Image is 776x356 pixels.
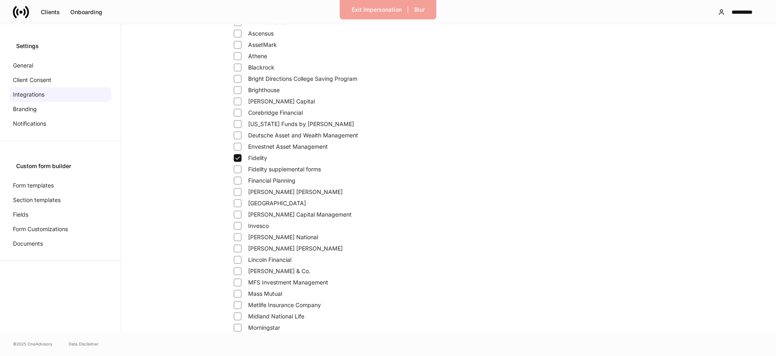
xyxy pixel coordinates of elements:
[248,222,269,230] span: Invesco
[248,256,291,264] span: Lincoln Financial
[248,199,306,207] span: [GEOGRAPHIC_DATA]
[10,73,111,87] a: Client Consent
[69,341,99,347] a: Data Disclaimer
[70,9,102,15] div: Onboarding
[16,162,105,170] div: Custom form builder
[16,42,105,50] div: Settings
[248,63,274,72] span: Blackrock
[13,76,51,84] p: Client Consent
[13,105,37,113] p: Branding
[248,131,358,139] span: Deutsche Asset and Wealth Management
[352,7,402,13] div: Exit Impersonation
[248,267,310,275] span: [PERSON_NAME] & Co.
[248,29,274,38] span: Ascensus
[248,109,303,117] span: Corebridge Financial
[10,102,111,116] a: Branding
[13,341,53,347] span: © 2025 OneAdvisory
[248,41,277,49] span: AssetMark
[36,6,65,19] button: Clients
[248,301,321,309] span: Metlife Insurance Company
[10,58,111,73] a: General
[41,9,60,15] div: Clients
[248,86,280,94] span: Brighthouse
[10,207,111,222] a: Fields
[248,312,304,320] span: Midland National Life
[13,196,61,204] p: Section templates
[65,6,108,19] button: Onboarding
[248,211,352,219] span: [PERSON_NAME] Capital Management
[13,211,28,219] p: Fields
[248,154,267,162] span: Fidelity
[248,324,280,332] span: Morningstar
[13,181,54,190] p: Form templates
[10,222,111,236] a: Form Customizations
[248,244,343,253] span: [PERSON_NAME] [PERSON_NAME]
[13,91,44,99] p: Integrations
[248,120,354,128] span: [US_STATE] Funds by [PERSON_NAME]
[10,236,111,251] a: Documents
[248,278,328,286] span: MFS Investment Management
[13,61,33,70] p: General
[248,143,328,151] span: Envestnet Asset Management
[248,75,357,83] span: Bright Directions College Saving Program
[346,3,407,16] button: Exit Impersonation
[13,120,46,128] p: Notifications
[13,225,68,233] p: Form Customizations
[409,3,430,16] button: Blur
[248,165,321,173] span: Fidelity supplemental forms
[10,87,111,102] a: Integrations
[10,193,111,207] a: Section templates
[248,188,343,196] span: [PERSON_NAME] [PERSON_NAME]
[10,116,111,131] a: Notifications
[248,290,282,298] span: Mass Mutual
[248,233,318,241] span: [PERSON_NAME] National
[414,7,425,13] div: Blur
[10,178,111,193] a: Form templates
[13,240,43,248] p: Documents
[248,177,295,185] span: Financial Planning
[248,52,267,60] span: Athene
[248,97,315,105] span: [PERSON_NAME] Capital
